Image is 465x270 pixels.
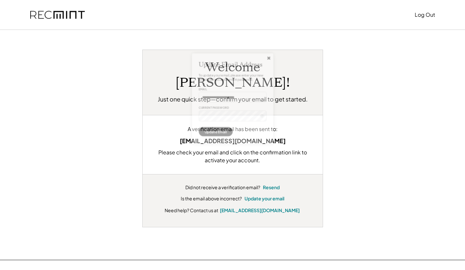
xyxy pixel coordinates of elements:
[30,11,85,19] img: recmint-logotype%403x.png
[181,195,242,202] div: Is the email above incorrect?
[152,125,313,133] div: A verification email has been sent to:
[165,207,218,214] div: Need help? Contact us at
[152,148,313,164] div: Please check your email and click on the confirmation link to activate your account.
[152,60,313,91] h1: Welcome [PERSON_NAME]!
[185,184,260,191] div: Did not receive a verification email?
[198,106,229,110] div: CURRENT PASSWORD
[198,127,232,136] button: Update Email
[198,61,262,68] h2: Update Email Address
[198,73,266,82] div: To update your email, please enter your new email address and current password.
[415,8,435,21] button: Log Out
[158,95,308,103] h2: Just one quick step—confirm your email to get started.
[198,87,207,91] div: EMAIL
[220,207,300,213] a: [EMAIL_ADDRESS][DOMAIN_NAME]
[152,136,313,145] div: [EMAIL_ADDRESS][DOMAIN_NAME]
[244,195,284,202] button: Update your email
[263,184,280,191] button: Resend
